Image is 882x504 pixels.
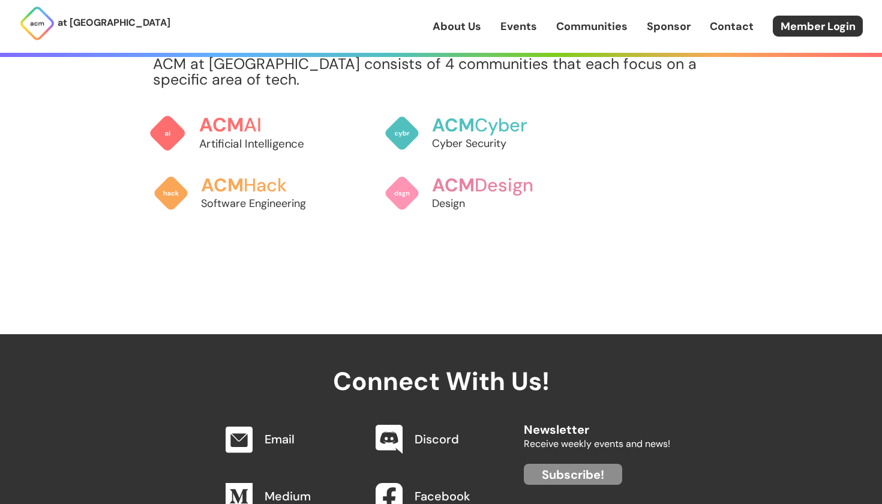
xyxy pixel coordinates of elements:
img: ACM Design [384,175,420,211]
a: Contact [710,19,754,34]
a: Discord [415,431,459,447]
a: Communities [556,19,628,34]
a: About Us [433,19,481,34]
a: Email [265,431,295,447]
span: ACM [432,113,475,137]
h3: Cyber [432,115,558,136]
a: Member Login [773,16,863,37]
p: ACM at [GEOGRAPHIC_DATA] consists of 4 communities that each focus on a specific area of tech. [153,56,729,88]
a: ACMCyberCyber Security [384,103,558,163]
a: Sponsor [647,19,691,34]
p: Receive weekly events and news! [524,436,670,452]
a: ACMDesignDesign [384,163,558,223]
span: ACM [432,173,475,197]
h3: Hack [201,175,327,196]
img: ACM AI [149,114,187,152]
h3: Design [432,175,558,196]
img: ACM Hack [153,175,189,211]
a: Facebook [415,488,470,504]
a: Medium [265,488,311,504]
p: Artificial Intelligence [199,136,332,152]
img: ACM Logo [19,5,55,41]
p: at [GEOGRAPHIC_DATA] [58,15,170,31]
img: Email [226,427,253,453]
h2: Newsletter [524,411,670,436]
img: Discord [376,425,403,455]
p: Cyber Security [432,136,558,151]
p: Software Engineering [201,196,327,211]
a: ACMAIArtificial Intelligence [149,101,332,164]
a: Subscribe! [524,464,622,485]
h2: Connect With Us! [212,334,670,395]
a: at [GEOGRAPHIC_DATA] [19,5,170,41]
p: Design [432,196,558,211]
a: ACMHackSoftware Engineering [153,163,327,223]
img: ACM Cyber [384,115,420,151]
span: ACM [199,112,244,137]
h3: AI [199,115,332,136]
a: Events [500,19,537,34]
span: ACM [201,173,244,197]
